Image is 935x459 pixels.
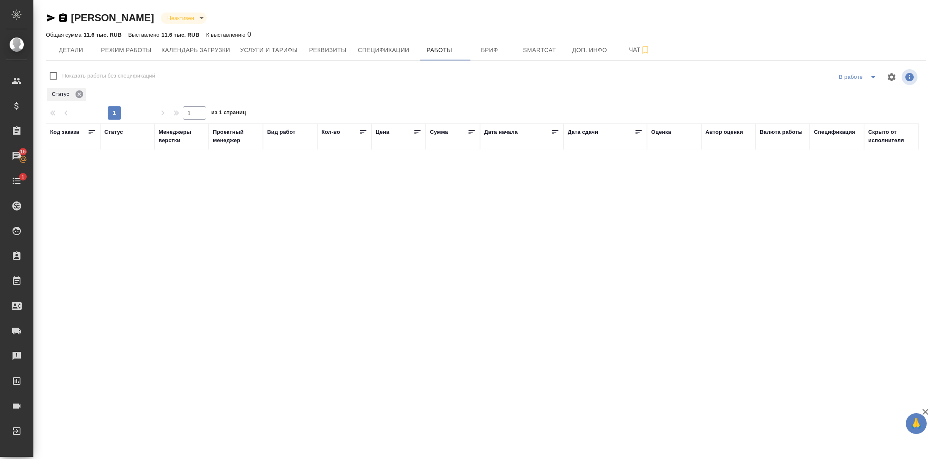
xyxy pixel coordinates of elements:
[16,173,29,181] span: 1
[162,45,230,55] span: Календарь загрузки
[47,88,86,101] div: Статус
[267,128,296,136] div: Вид работ
[2,145,31,166] a: 16
[906,413,927,434] button: 🙏
[484,128,518,136] div: Дата начала
[206,32,248,38] p: К выставлению
[470,45,510,55] span: Бриф
[62,72,155,80] span: Показать работы без спецификаций
[128,32,162,38] p: Выставлено
[909,415,923,432] span: 🙏
[51,45,91,55] span: Детали
[58,13,68,23] button: Скопировать ссылку
[760,128,803,136] div: Валюта работы
[419,45,460,55] span: Работы
[52,90,72,98] p: Статус
[211,108,246,120] span: из 1 страниц
[705,128,743,136] div: Автор оценки
[882,67,902,87] span: Настроить таблицу
[2,171,31,191] a: 1
[570,45,610,55] span: Доп. инфо
[71,12,154,23] a: [PERSON_NAME]
[837,70,882,84] div: split button
[620,45,660,55] span: Чат
[46,13,56,23] button: Скопировать ссылку для ЯМессенджера
[101,45,152,55] span: Режим работы
[213,128,259,145] div: Проектный менеджер
[568,128,598,136] div: Дата сдачи
[640,45,650,55] svg: Подписаться
[651,128,671,136] div: Оценка
[358,45,409,55] span: Спецификации
[240,45,298,55] span: Услуги и тарифы
[165,15,197,22] button: Неактивен
[308,45,348,55] span: Реквизиты
[159,128,205,145] div: Менеджеры верстки
[868,128,914,145] div: Скрыто от исполнителя
[50,128,79,136] div: Код заказа
[430,128,448,136] div: Сумма
[162,32,200,38] p: 11.6 тыс. RUB
[46,32,83,38] p: Общая сумма
[83,32,121,38] p: 11.6 тыс. RUB
[104,128,123,136] div: Статус
[520,45,560,55] span: Smartcat
[321,128,340,136] div: Кол-во
[376,128,389,136] div: Цена
[902,69,919,85] span: Посмотреть информацию
[814,128,855,136] div: Спецификация
[161,13,207,24] div: Неактивен
[15,148,31,156] span: 16
[206,30,251,40] div: 0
